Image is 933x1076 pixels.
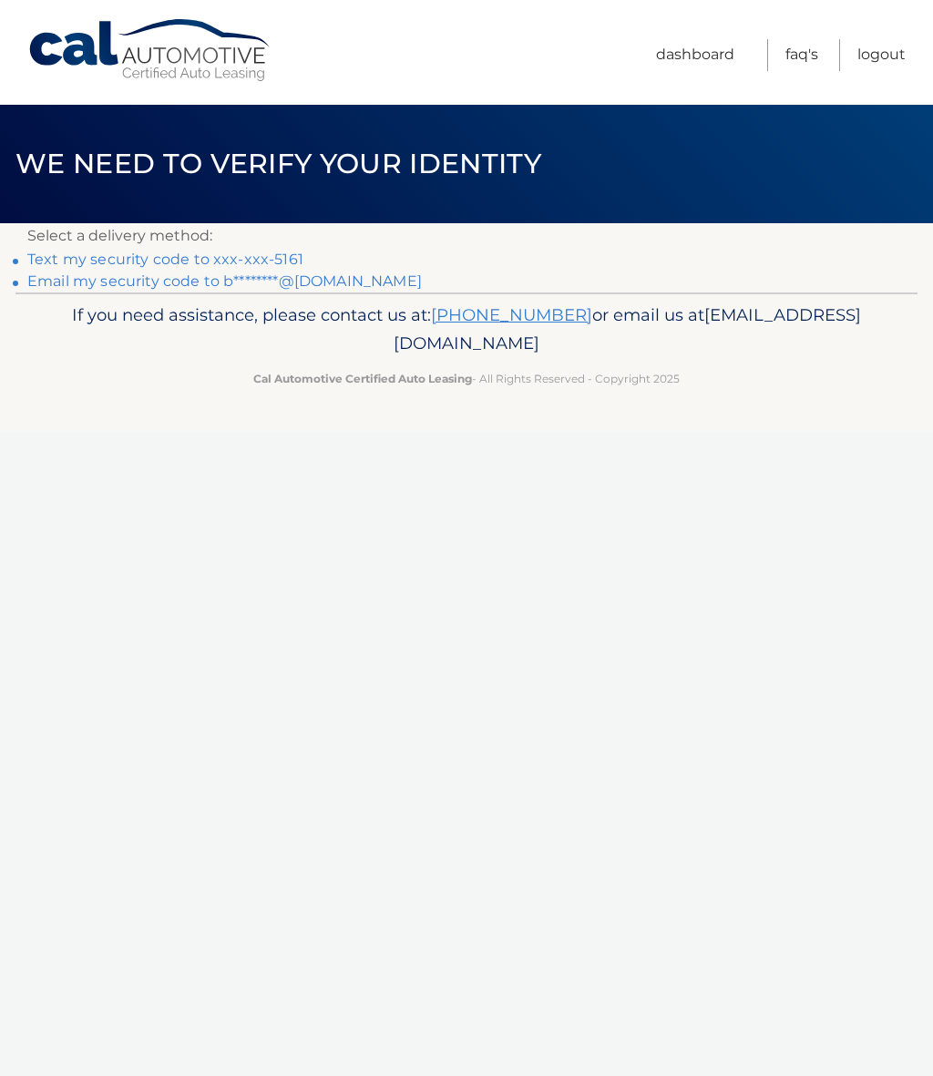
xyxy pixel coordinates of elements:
[43,301,890,359] p: If you need assistance, please contact us at: or email us at
[27,18,273,83] a: Cal Automotive
[27,272,422,290] a: Email my security code to b********@[DOMAIN_NAME]
[43,369,890,388] p: - All Rights Reserved - Copyright 2025
[27,223,906,249] p: Select a delivery method:
[857,39,906,71] a: Logout
[431,304,592,325] a: [PHONE_NUMBER]
[785,39,818,71] a: FAQ's
[15,147,541,180] span: We need to verify your identity
[27,251,303,268] a: Text my security code to xxx-xxx-5161
[253,372,472,385] strong: Cal Automotive Certified Auto Leasing
[656,39,734,71] a: Dashboard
